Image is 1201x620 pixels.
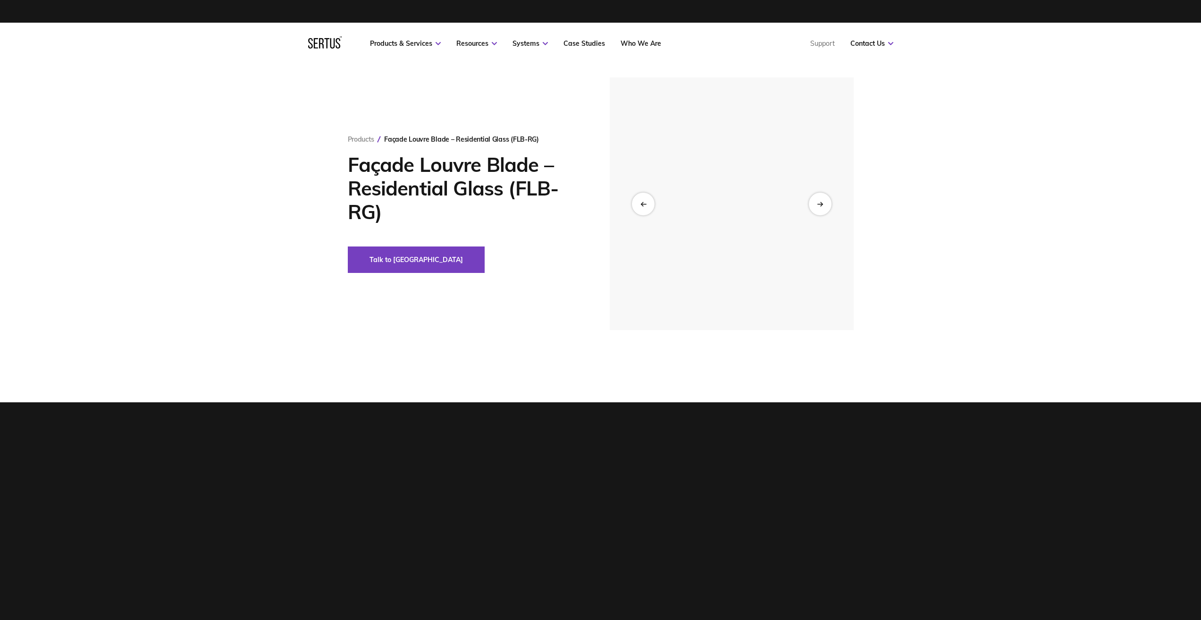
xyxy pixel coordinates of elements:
a: Products [348,135,374,144]
a: Products & Services [370,39,441,48]
a: Systems [512,39,548,48]
a: Resources [456,39,497,48]
h1: Façade Louvre Blade – Residential Glass (FLB-RG) [348,153,581,224]
button: Talk to [GEOGRAPHIC_DATA] [348,246,485,273]
a: Case Studies [563,39,605,48]
a: Contact Us [850,39,893,48]
a: Support [810,39,835,48]
a: Who We Are [621,39,661,48]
